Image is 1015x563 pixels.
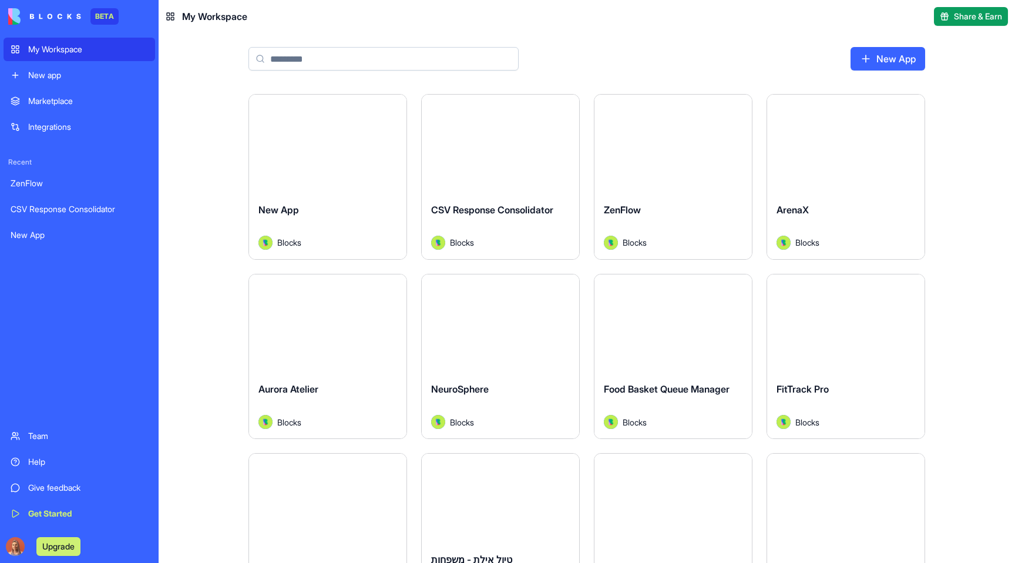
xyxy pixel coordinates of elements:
[604,236,618,250] img: Avatar
[431,383,489,395] span: NeuroSphere
[431,204,553,216] span: CSV Response Consolidator
[258,236,273,250] img: Avatar
[182,9,247,24] span: My Workspace
[4,63,155,87] a: New app
[604,383,730,395] span: Food Basket Queue Manager
[604,415,618,429] img: Avatar
[594,94,752,260] a: ZenFlowAvatarBlocks
[623,236,647,249] span: Blocks
[4,476,155,500] a: Give feedback
[767,94,925,260] a: ArenaXAvatarBlocks
[258,204,299,216] span: New App
[795,236,819,249] span: Blocks
[28,69,148,81] div: New app
[248,274,407,440] a: Aurora AtelierAvatarBlocks
[4,197,155,221] a: CSV Response Consolidator
[90,8,119,25] div: BETA
[767,274,925,440] a: FitTrack ProAvatarBlocks
[8,8,81,25] img: logo
[28,456,148,468] div: Help
[277,236,301,249] span: Blocks
[36,540,80,552] a: Upgrade
[934,7,1008,26] button: Share & Earn
[11,177,148,189] div: ZenFlow
[777,415,791,429] img: Avatar
[421,274,580,440] a: NeuroSphereAvatarBlocks
[28,95,148,107] div: Marketplace
[28,430,148,442] div: Team
[11,229,148,241] div: New App
[954,11,1002,22] span: Share & Earn
[4,450,155,474] a: Help
[450,236,474,249] span: Blocks
[28,482,148,494] div: Give feedback
[4,424,155,448] a: Team
[8,8,119,25] a: BETA
[450,416,474,428] span: Blocks
[6,537,25,556] img: Marina_gj5dtt.jpg
[28,43,148,55] div: My Workspace
[431,415,445,429] img: Avatar
[4,223,155,247] a: New App
[4,157,155,167] span: Recent
[777,236,791,250] img: Avatar
[777,204,809,216] span: ArenaX
[28,121,148,133] div: Integrations
[4,172,155,195] a: ZenFlow
[36,537,80,556] button: Upgrade
[258,383,318,395] span: Aurora Atelier
[277,416,301,428] span: Blocks
[28,508,148,520] div: Get Started
[421,94,580,260] a: CSV Response ConsolidatorAvatarBlocks
[795,416,819,428] span: Blocks
[777,383,829,395] span: FitTrack Pro
[4,89,155,113] a: Marketplace
[623,416,647,428] span: Blocks
[4,115,155,139] a: Integrations
[258,415,273,429] img: Avatar
[4,502,155,525] a: Get Started
[248,94,407,260] a: New AppAvatarBlocks
[594,274,752,440] a: Food Basket Queue ManagerAvatarBlocks
[431,236,445,250] img: Avatar
[851,47,925,71] a: New App
[11,203,148,215] div: CSV Response Consolidator
[604,204,641,216] span: ZenFlow
[4,38,155,61] a: My Workspace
